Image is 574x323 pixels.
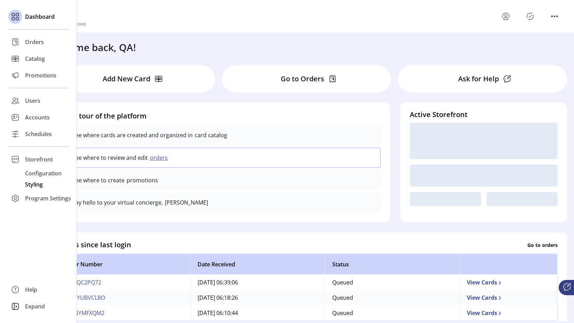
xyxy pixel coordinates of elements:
[125,176,158,184] p: promotions
[56,254,190,275] th: Order Number
[190,254,325,275] th: Date Received
[72,131,193,139] p: See where cards are created and organized in
[25,302,45,310] span: Expand
[527,241,558,248] p: Go to orders
[25,97,40,105] span: Users
[190,305,325,321] td: [DATE] 06:10:44
[325,290,460,305] td: Queued
[193,131,227,139] p: card catalog
[56,290,190,305] td: PNKFYUBVCLBO
[549,11,560,22] button: menu
[55,111,381,121] h4: Take a tour of the platform
[25,130,52,138] span: Schedules
[25,169,62,177] span: Configuration
[25,55,45,63] span: Catalog
[281,74,324,84] p: Go to Orders
[190,275,325,290] td: [DATE] 06:39:06
[190,290,325,305] td: [DATE] 06:18:26
[460,275,557,290] td: View Cards
[460,305,557,321] td: View Cards
[148,154,172,162] button: orders
[410,109,558,120] h4: Active Storefront
[163,198,208,207] p: [PERSON_NAME]
[25,13,55,21] span: Dashboard
[25,38,44,46] span: Orders
[460,290,557,305] td: View Cards
[72,154,148,162] p: See where to review and edit
[325,305,460,321] td: Queued
[56,275,190,290] td: JIOK2QC2PQ72
[72,176,125,184] p: See where to create
[458,74,499,84] p: Ask for Help
[46,40,136,55] h3: Welcome back, QA!
[25,155,53,164] span: Storefront
[25,71,56,80] span: Promotions
[25,194,71,202] span: Program Settings
[25,113,50,122] span: Accounts
[55,240,131,250] h4: Orders since last login
[325,275,460,290] td: Queued
[25,285,37,294] span: Help
[72,198,163,207] p: Say hello to your virtual concierge,
[56,305,190,321] td: XZJCNYMFXQM2
[525,11,536,22] button: Publisher Panel
[325,254,460,275] th: Status
[25,180,43,189] span: Styling
[500,11,511,22] button: menu
[103,74,150,84] p: Add New Card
